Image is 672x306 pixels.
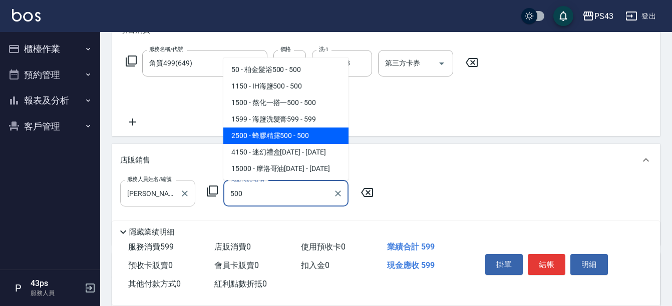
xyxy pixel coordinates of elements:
span: 其他付款方式 0 [128,279,181,288]
div: P [8,278,28,298]
button: 登出 [621,7,660,25]
span: 4150 - 迷幻禮盒[DATE] - [DATE] [223,144,349,160]
p: 店販銷售 [120,155,150,165]
span: 41500 - 重吹風機[DATE] - [DATE] [223,177,349,193]
div: 店販銷售 [112,144,660,176]
span: 1500 - 熬化一搭一500 - 500 [223,94,349,111]
button: 櫃檯作業 [4,36,96,62]
button: PS43 [578,6,617,26]
label: 服務人員姓名/編號 [127,175,171,183]
label: 洗-1 [319,45,328,53]
button: save [553,6,573,26]
p: 隱藏業績明細 [129,227,174,237]
span: 紅利點數折抵 0 [214,279,267,288]
button: 報表及分析 [4,87,96,113]
span: 服務消費 599 [128,242,174,251]
span: 1150 - IH海鹽500 - 500 [223,78,349,94]
span: 會員卡販賣 0 [214,260,259,270]
span: 業績合計 599 [387,242,435,251]
h5: 43ps [31,278,82,288]
span: 扣入金 0 [301,260,329,270]
span: 現金應收 599 [387,260,435,270]
span: 50 - 柏金髮浴500 - 500 [223,61,349,78]
span: 使用預收卡 0 [301,242,346,251]
div: PS43 [594,10,613,22]
button: Clear [178,186,192,200]
button: 結帳 [528,254,565,275]
p: 服務人員 [31,288,82,297]
button: Open [434,55,450,71]
button: 客戶管理 [4,113,96,139]
span: 預收卡販賣 0 [128,260,173,270]
span: 店販消費 0 [214,242,251,251]
label: 價格 [280,45,291,53]
button: Clear [331,186,345,200]
span: 15000 - 摩洛哥油[DATE] - [DATE] [223,160,349,177]
img: Logo [12,9,41,21]
span: 1599 - 海鹽洗髮膏599 - 599 [223,111,349,127]
span: 2500 - 蜂膠精露500 - 500 [223,127,349,144]
button: 明細 [570,254,608,275]
button: Open [248,55,264,71]
button: 預約管理 [4,62,96,88]
label: 服務名稱/代號 [149,45,183,53]
button: 掛單 [485,254,523,275]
